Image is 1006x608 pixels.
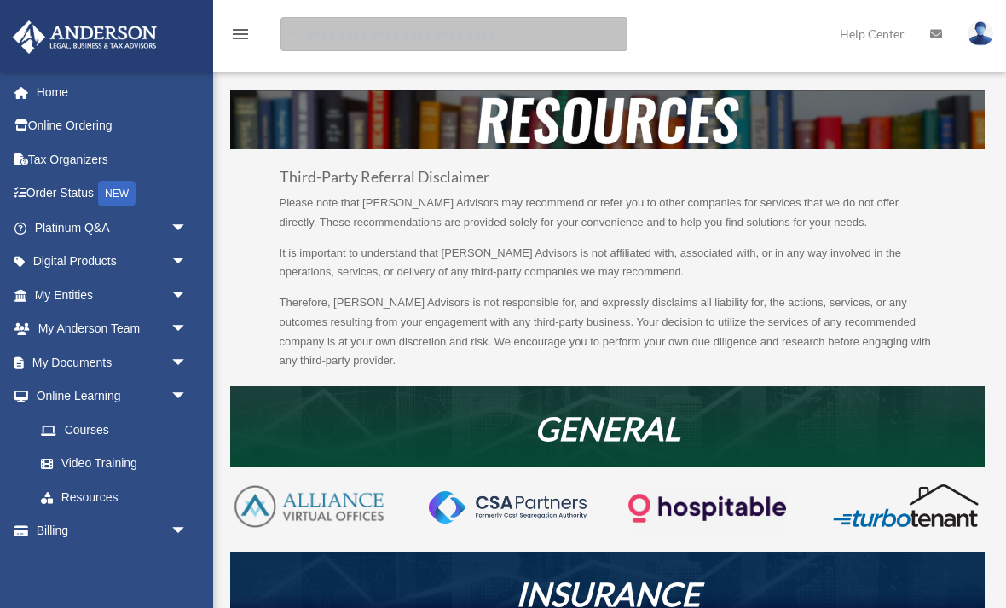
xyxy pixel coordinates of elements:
[280,170,936,194] h3: Third-Party Referral Disclaimer
[12,109,213,143] a: Online Ordering
[171,211,205,246] span: arrow_drop_down
[171,379,205,414] span: arrow_drop_down
[171,278,205,313] span: arrow_drop_down
[12,547,213,582] a: Events Calendar
[280,194,936,244] p: Please note that [PERSON_NAME] Advisors may recommend or refer you to other companies for service...
[8,20,162,54] img: Anderson Advisors Platinum Portal
[230,483,388,530] img: AVO-logo-1-color
[12,379,213,414] a: Online Learningarrow_drop_down
[12,514,213,548] a: Billingarrow_drop_down
[429,491,587,524] img: CSA-partners-Formerly-Cost-Segregation-Authority
[285,23,304,42] i: search
[280,244,936,294] p: It is important to understand that [PERSON_NAME] Advisors is not affiliated with, associated with...
[24,447,213,481] a: Video Training
[230,90,985,149] img: resources-header
[171,312,205,347] span: arrow_drop_down
[12,142,213,177] a: Tax Organizers
[280,293,936,371] p: Therefore, [PERSON_NAME] Advisors is not responsible for, and expressly disclaims all liability f...
[827,483,985,529] img: turbotenant
[171,514,205,549] span: arrow_drop_down
[24,480,205,514] a: Resources
[230,30,251,44] a: menu
[628,483,786,534] img: Logo-transparent-dark
[12,278,213,312] a: My Entitiesarrow_drop_down
[24,413,213,447] a: Courses
[171,345,205,380] span: arrow_drop_down
[12,312,213,346] a: My Anderson Teamarrow_drop_down
[12,245,213,279] a: Digital Productsarrow_drop_down
[12,345,213,379] a: My Documentsarrow_drop_down
[12,211,213,245] a: Platinum Q&Aarrow_drop_down
[12,75,213,109] a: Home
[230,24,251,44] i: menu
[171,245,205,280] span: arrow_drop_down
[12,177,213,211] a: Order StatusNEW
[535,408,680,448] em: GENERAL
[968,21,993,46] img: User Pic
[98,181,136,206] div: NEW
